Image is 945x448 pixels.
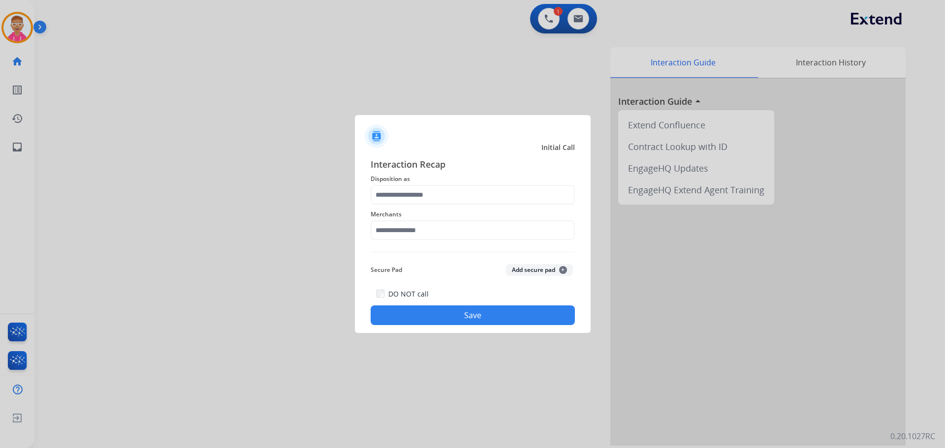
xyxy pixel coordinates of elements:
button: Save [371,305,575,325]
img: contactIcon [365,124,388,148]
span: Interaction Recap [371,157,575,173]
p: 0.20.1027RC [890,430,935,442]
button: Add secure pad+ [506,264,573,276]
span: Merchants [371,209,575,220]
span: + [559,266,567,274]
span: Disposition as [371,173,575,185]
span: Secure Pad [371,264,402,276]
label: DO NOT call [388,289,429,299]
span: Initial Call [541,143,575,152]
